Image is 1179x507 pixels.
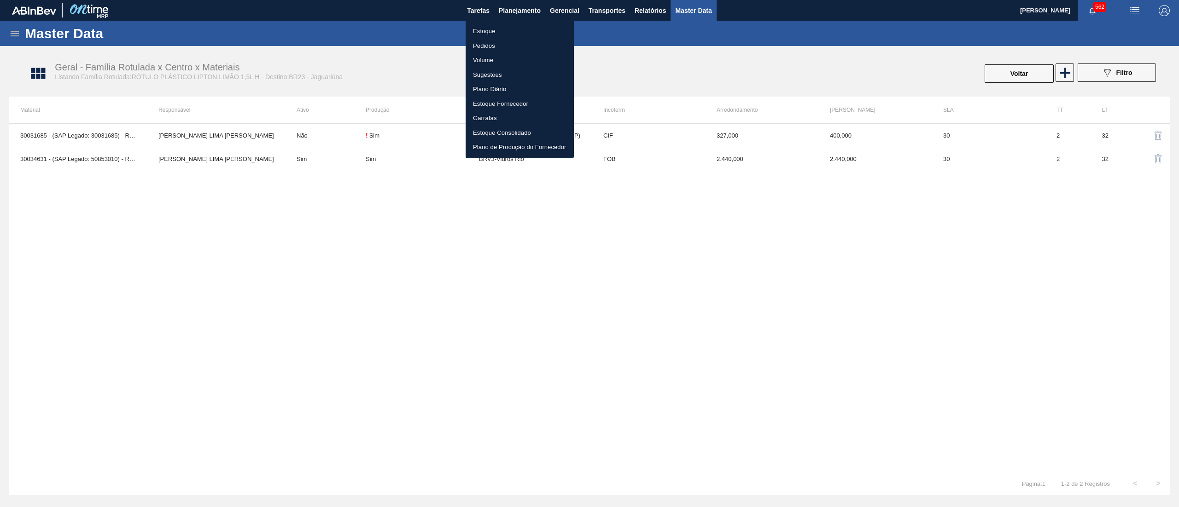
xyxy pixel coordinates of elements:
[466,53,574,68] a: Volume
[466,24,574,39] a: Estoque
[466,68,574,82] a: Sugestões
[466,39,574,53] a: Pedidos
[466,82,574,97] a: Plano Diário
[466,97,574,111] a: Estoque Fornecedor
[466,140,574,155] a: Plano de Produção do Fornecedor
[466,111,574,126] a: Garrafas
[466,126,574,140] a: Estoque Consolidado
